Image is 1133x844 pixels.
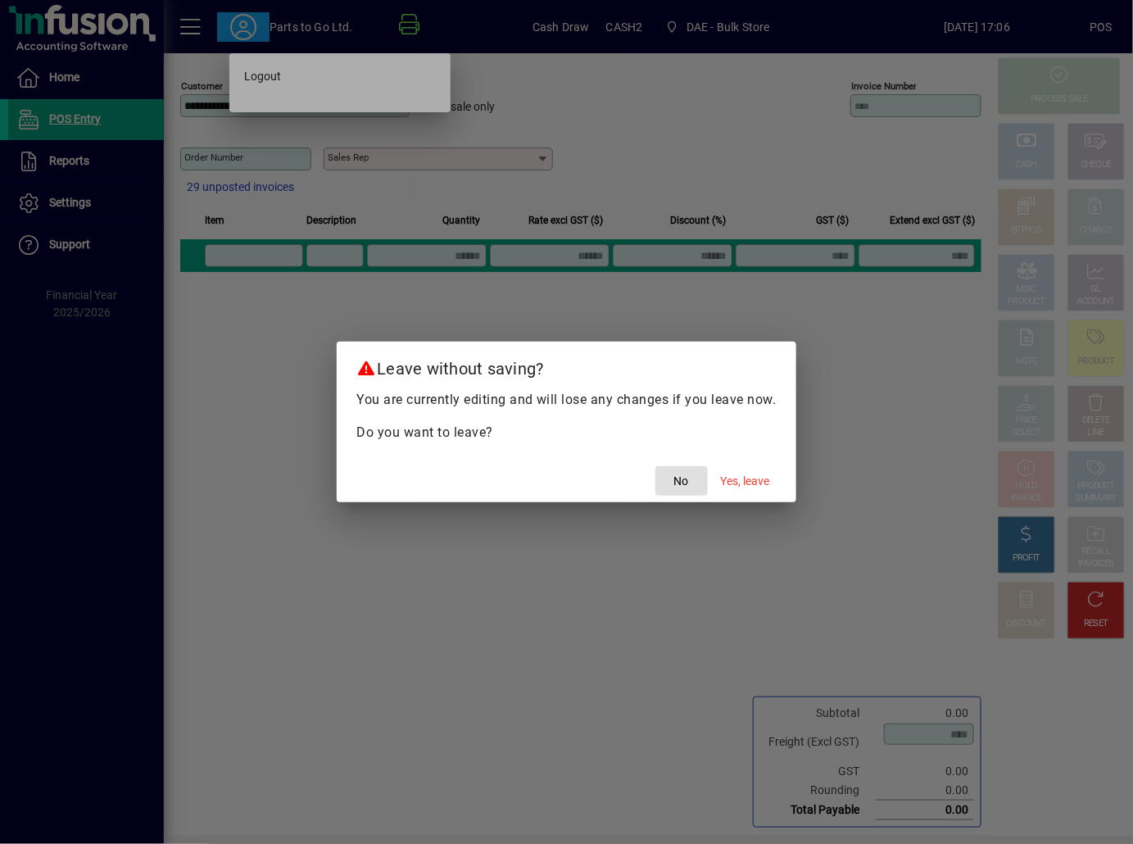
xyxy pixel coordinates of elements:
span: No [674,473,689,490]
p: Do you want to leave? [356,423,777,442]
button: No [655,466,708,496]
span: Yes, leave [721,473,770,490]
p: You are currently editing and will lose any changes if you leave now. [356,390,777,410]
button: Yes, leave [714,466,777,496]
h2: Leave without saving? [337,342,796,389]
